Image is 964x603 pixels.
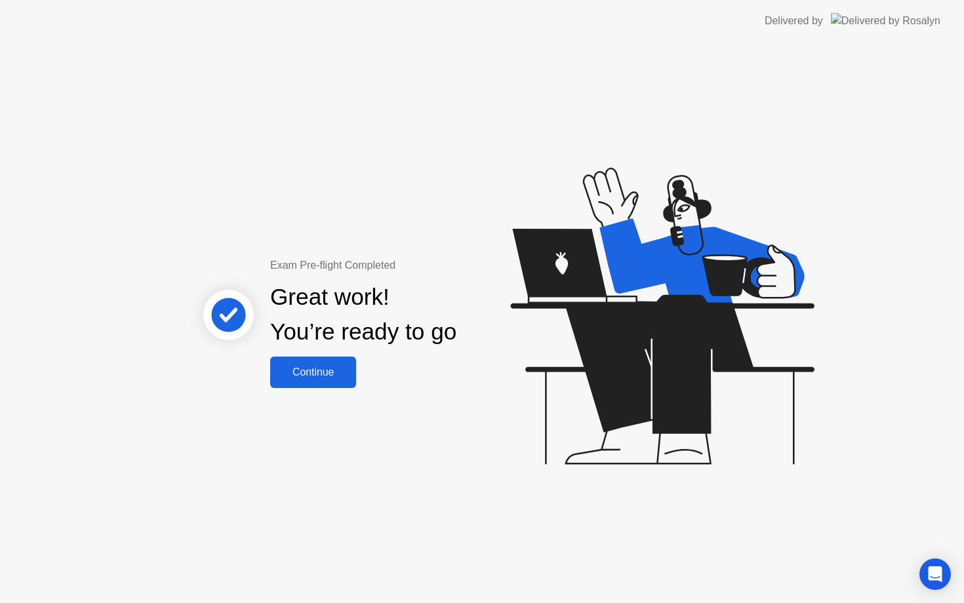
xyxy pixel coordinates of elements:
[765,13,823,29] div: Delivered by
[831,13,940,28] img: Delivered by Rosalyn
[270,258,541,273] div: Exam Pre-flight Completed
[270,357,356,388] button: Continue
[270,280,456,349] div: Great work! You’re ready to go
[274,366,352,378] div: Continue
[919,558,951,590] div: Open Intercom Messenger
